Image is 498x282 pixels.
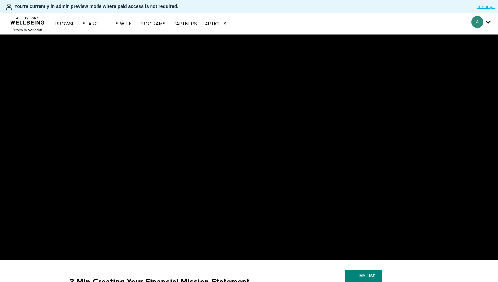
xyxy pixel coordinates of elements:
[52,22,78,26] a: Browse
[105,22,135,26] a: THIS WEEK
[202,22,230,26] a: ARTICLES
[466,13,496,34] div: Secondary
[477,3,495,10] a: Settings
[136,22,169,26] a: PROGRAMS
[52,20,229,27] nav: Primary
[8,12,47,32] img: CARAVAN
[170,22,200,26] a: PARTNERS
[345,270,382,282] button: My list
[79,22,104,26] a: Search
[5,3,13,11] img: person-bdfc0eaa9744423c596e6e1c01710c89950b1dff7c83b5d61d716cfd8139584f.svg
